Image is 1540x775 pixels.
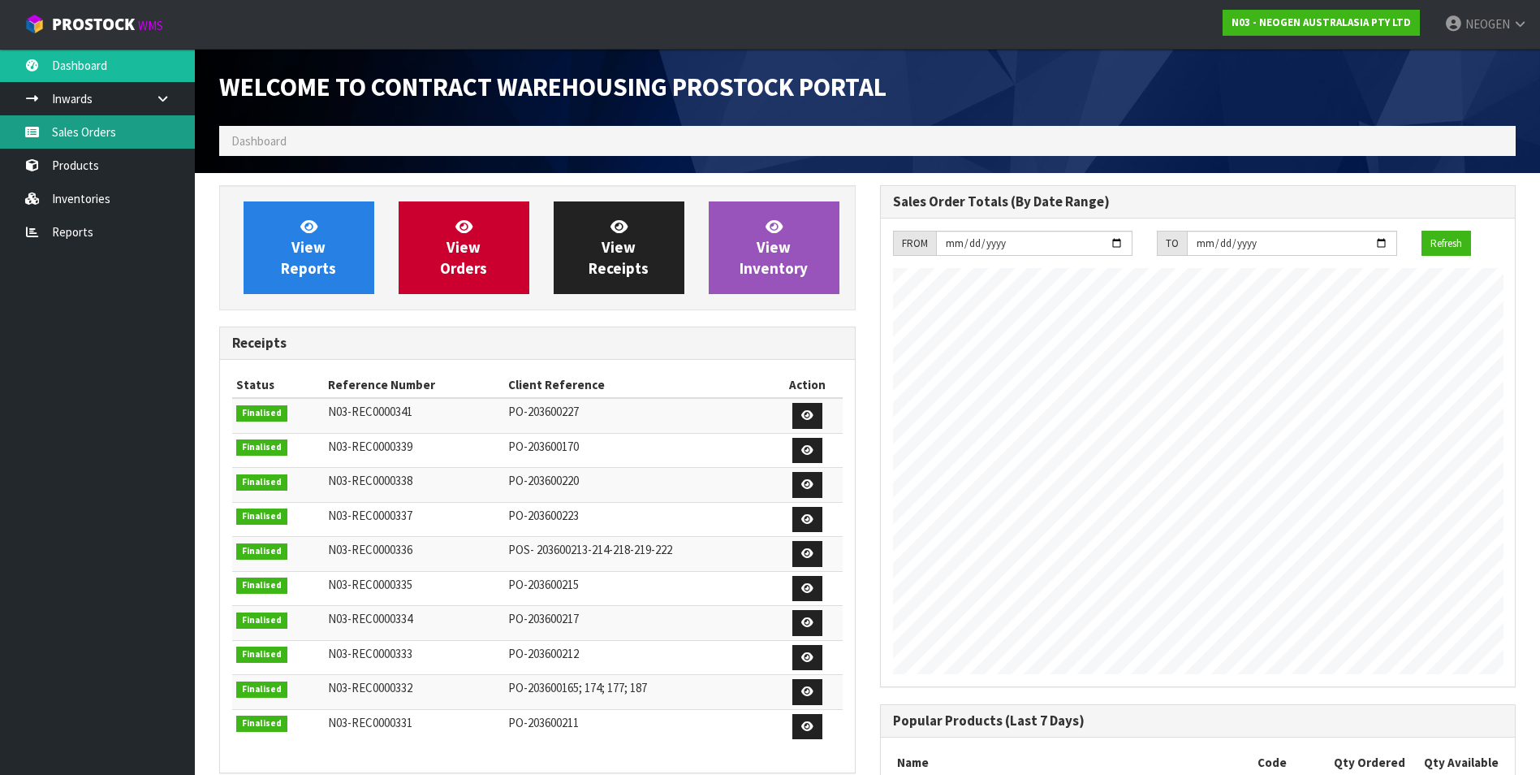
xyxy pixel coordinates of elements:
[508,404,579,419] span: PO-203600227
[709,201,839,294] a: ViewInventory
[328,508,412,523] span: N03-REC0000337
[508,680,647,695] span: PO-203600165; 174; 177; 187
[232,372,324,398] th: Status
[773,372,843,398] th: Action
[893,194,1503,210] h3: Sales Order Totals (By Date Range)
[328,646,412,661] span: N03-REC0000333
[324,372,504,398] th: Reference Number
[399,201,529,294] a: ViewOrders
[244,201,374,294] a: ViewReports
[893,231,936,257] div: FROM
[1465,16,1510,32] span: NEOGEN
[138,18,163,33] small: WMS
[236,578,287,594] span: Finalised
[236,613,287,629] span: Finalised
[508,577,579,592] span: PO-203600215
[508,611,579,626] span: PO-203600217
[1157,231,1187,257] div: TO
[508,439,579,454] span: PO-203600170
[554,201,684,294] a: ViewReceipts
[589,217,649,278] span: View Receipts
[328,577,412,592] span: N03-REC0000335
[508,646,579,661] span: PO-203600212
[52,14,135,35] span: ProStock
[508,542,672,557] span: POS- 203600213-214-218-219-222
[236,405,287,422] span: Finalised
[328,542,412,557] span: N03-REC0000336
[508,473,579,488] span: PO-203600220
[328,404,412,419] span: N03-REC0000341
[508,508,579,523] span: PO-203600223
[236,543,287,560] span: Finalised
[24,14,45,34] img: cube-alt.png
[236,716,287,732] span: Finalised
[893,713,1503,729] h3: Popular Products (Last 7 Days)
[440,217,487,278] span: View Orders
[232,336,843,351] h3: Receipts
[236,647,287,663] span: Finalised
[281,217,336,278] span: View Reports
[328,611,412,626] span: N03-REC0000334
[508,715,579,730] span: PO-203600211
[328,680,412,695] span: N03-REC0000332
[504,372,773,398] th: Client Reference
[328,715,412,730] span: N03-REC0000331
[328,473,412,488] span: N03-REC0000338
[1421,231,1471,257] button: Refresh
[236,474,287,491] span: Finalised
[236,682,287,698] span: Finalised
[236,439,287,456] span: Finalised
[328,439,412,454] span: N03-REC0000339
[1232,15,1411,29] strong: N03 - NEOGEN AUSTRALASIA PTY LTD
[231,133,287,149] span: Dashboard
[236,509,287,525] span: Finalised
[740,217,808,278] span: View Inventory
[219,71,886,103] span: Welcome to Contract Warehousing ProStock Portal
